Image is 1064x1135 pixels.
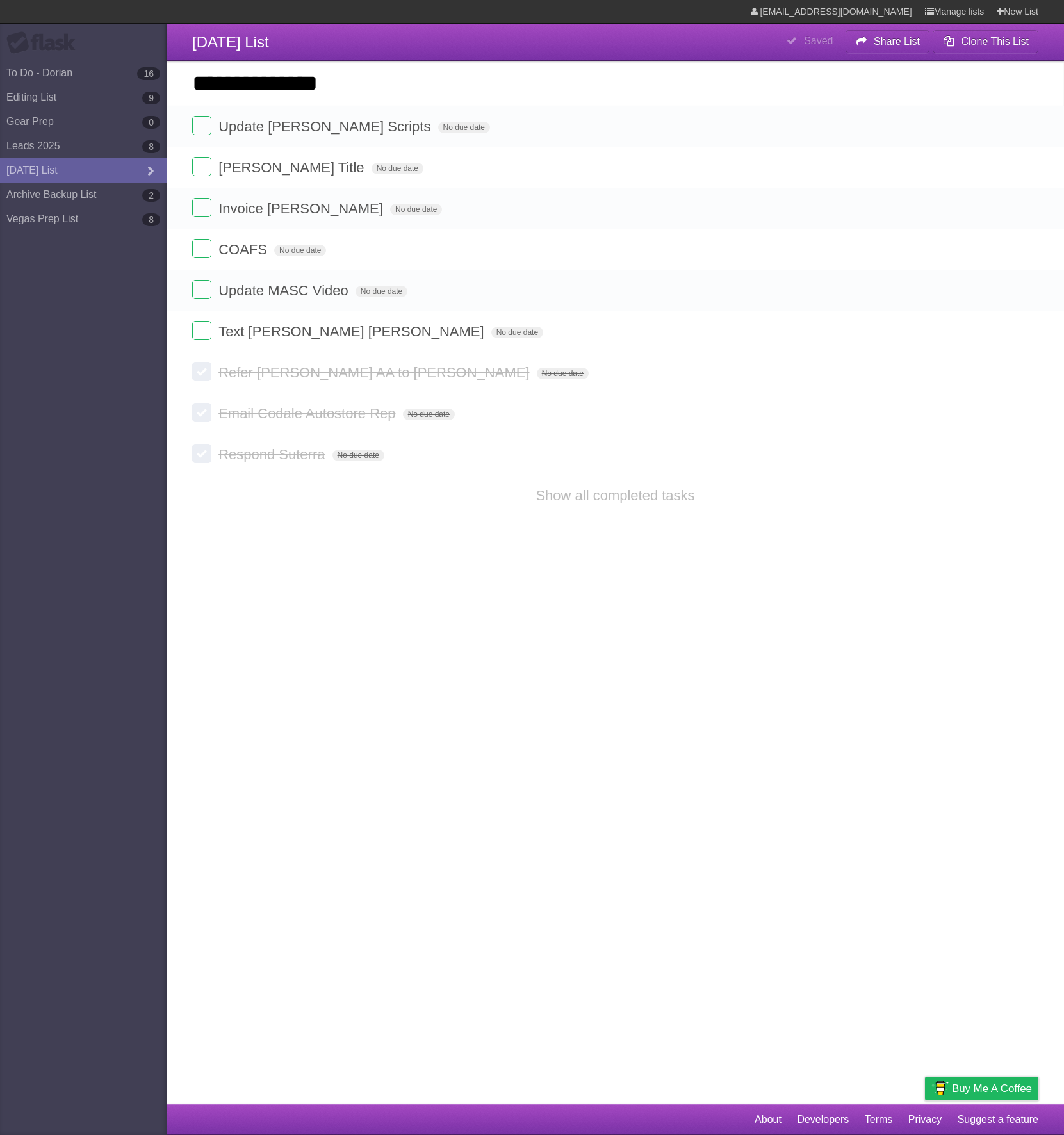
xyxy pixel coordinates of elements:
button: Share List [846,30,930,53]
span: No due date [390,204,442,215]
label: Done [192,280,211,299]
span: Text [PERSON_NAME] [PERSON_NAME] [218,323,487,339]
b: 0 [142,116,160,129]
img: Buy me a coffee [931,1077,949,1099]
label: Done [192,403,211,422]
b: 9 [142,92,160,104]
a: Suggest a feature [958,1107,1038,1132]
span: Invoice [PERSON_NAME] [218,200,386,216]
button: Clone This List [933,30,1038,53]
div: Flask [6,31,83,54]
span: No due date [438,122,490,133]
b: 8 [142,140,160,153]
label: Done [192,116,211,135]
span: [DATE] List [192,33,269,51]
label: Done [192,157,211,176]
label: Done [192,444,211,463]
span: Update MASC Video [218,282,352,298]
a: Buy me a coffee [925,1077,1038,1100]
span: Buy me a coffee [952,1077,1032,1100]
a: About [755,1107,782,1132]
span: No due date [372,163,423,174]
span: No due date [491,327,543,338]
b: Share List [874,36,920,47]
a: Terms [865,1107,893,1132]
span: No due date [274,245,326,256]
a: Privacy [908,1107,942,1132]
span: Refer [PERSON_NAME] AA to [PERSON_NAME] [218,364,532,380]
b: 16 [137,67,160,80]
span: Update [PERSON_NAME] Scripts [218,118,434,135]
span: No due date [537,368,589,379]
b: 8 [142,213,160,226]
a: Show all completed tasks [536,487,694,503]
span: Email Codale Autostore Rep [218,405,398,421]
span: [PERSON_NAME] Title [218,159,367,176]
label: Done [192,239,211,258]
label: Done [192,198,211,217]
span: Respond Suterra [218,446,328,462]
span: No due date [356,286,407,297]
label: Done [192,321,211,340]
label: Done [192,362,211,381]
span: No due date [403,409,455,420]
b: Clone This List [961,36,1029,47]
span: No due date [332,450,384,461]
a: Developers [797,1107,849,1132]
b: Saved [804,35,833,46]
b: 2 [142,189,160,202]
span: COAFS [218,241,270,257]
